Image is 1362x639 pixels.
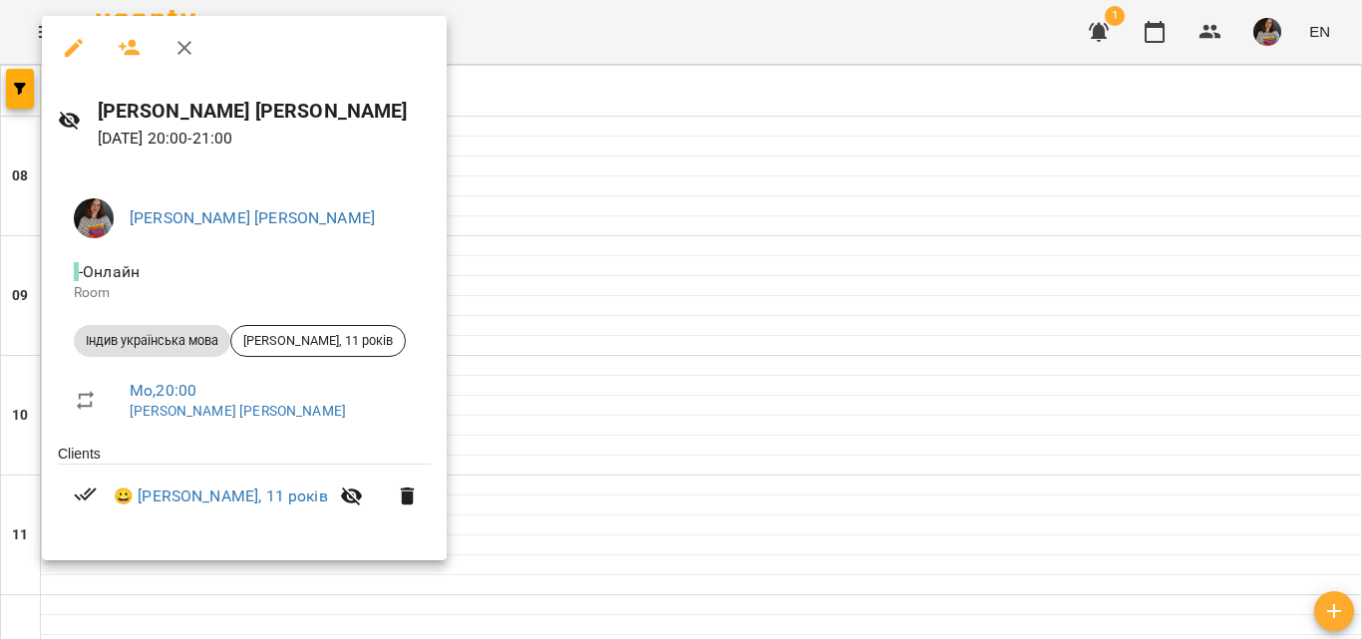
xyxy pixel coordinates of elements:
[130,403,346,419] a: [PERSON_NAME] [PERSON_NAME]
[74,262,144,281] span: - Онлайн
[74,482,98,506] svg: Paid
[74,198,114,238] img: 4d3bcc947d56d787aa4798069d7b122d.jpg
[58,444,431,536] ul: Clients
[130,381,196,400] a: Mo , 20:00
[98,96,432,127] h6: [PERSON_NAME] [PERSON_NAME]
[130,208,375,227] a: [PERSON_NAME] [PERSON_NAME]
[231,332,405,350] span: [PERSON_NAME], 11 років
[230,325,406,357] div: [PERSON_NAME], 11 років
[74,332,230,350] span: Індив українська мова
[114,484,328,508] a: 😀 [PERSON_NAME], 11 років
[98,127,432,151] p: [DATE] 20:00 - 21:00
[74,283,415,303] p: Room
